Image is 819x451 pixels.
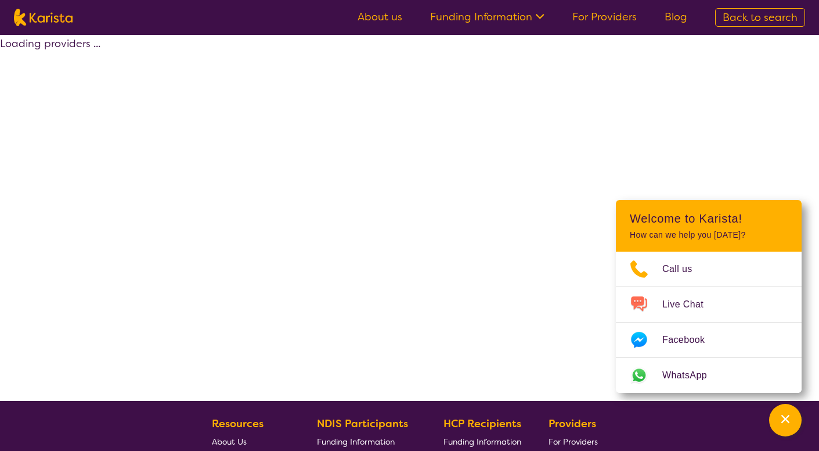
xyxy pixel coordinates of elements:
b: Providers [549,417,596,431]
a: About us [358,10,402,24]
a: Funding Information [430,10,544,24]
span: Back to search [723,10,798,24]
span: For Providers [549,436,598,447]
a: For Providers [572,10,637,24]
span: Facebook [662,331,719,349]
a: Blog [665,10,687,24]
b: Resources [212,417,264,431]
span: Funding Information [317,436,395,447]
a: Web link opens in a new tab. [616,358,802,393]
span: Call us [662,260,706,278]
span: WhatsApp [662,367,721,384]
a: Funding Information [443,432,521,450]
span: Funding Information [443,436,521,447]
b: NDIS Participants [317,417,408,431]
a: About Us [212,432,290,450]
img: Karista logo [14,9,73,26]
span: About Us [212,436,247,447]
p: How can we help you [DATE]? [630,230,788,240]
a: For Providers [549,432,602,450]
ul: Choose channel [616,252,802,393]
div: Channel Menu [616,200,802,393]
h2: Welcome to Karista! [630,212,788,226]
span: Live Chat [662,296,717,313]
a: Funding Information [317,432,417,450]
button: Channel Menu [769,404,802,436]
b: HCP Recipients [443,417,521,431]
a: Back to search [715,8,805,27]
